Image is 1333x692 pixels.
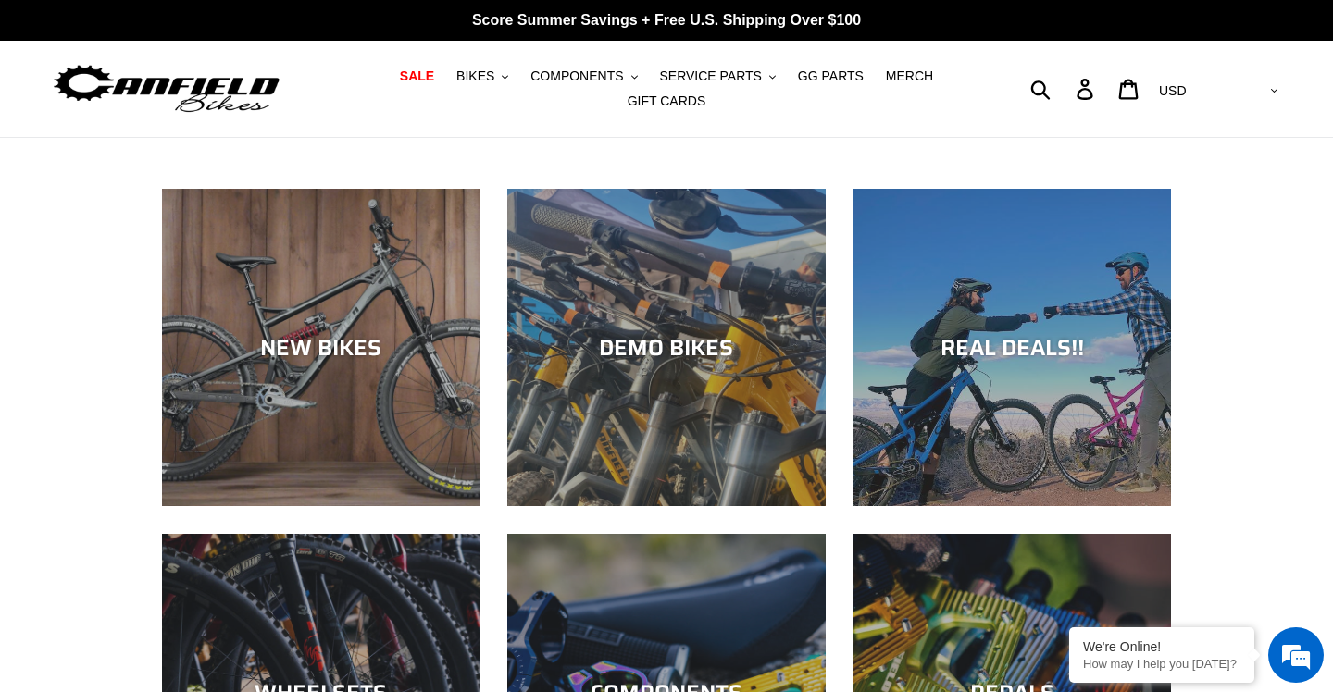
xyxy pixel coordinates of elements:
button: COMPONENTS [521,64,646,89]
input: Search [1040,68,1088,109]
a: GG PARTS [789,64,873,89]
span: SERVICE PARTS [659,68,761,84]
button: SERVICE PARTS [650,64,784,89]
span: COMPONENTS [530,68,623,84]
a: DEMO BIKES [507,189,825,506]
p: How may I help you today? [1083,657,1240,671]
button: BIKES [447,64,517,89]
span: GIFT CARDS [628,93,706,109]
a: SALE [391,64,443,89]
span: BIKES [456,68,494,84]
a: MERCH [877,64,942,89]
div: REAL DEALS!! [853,334,1171,361]
div: DEMO BIKES [507,334,825,361]
a: REAL DEALS!! [853,189,1171,506]
a: NEW BIKES [162,189,480,506]
span: SALE [400,68,434,84]
div: We're Online! [1083,639,1240,654]
span: MERCH [886,68,933,84]
img: Canfield Bikes [51,60,282,118]
div: NEW BIKES [162,334,480,361]
a: GIFT CARDS [618,89,716,114]
span: GG PARTS [798,68,864,84]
